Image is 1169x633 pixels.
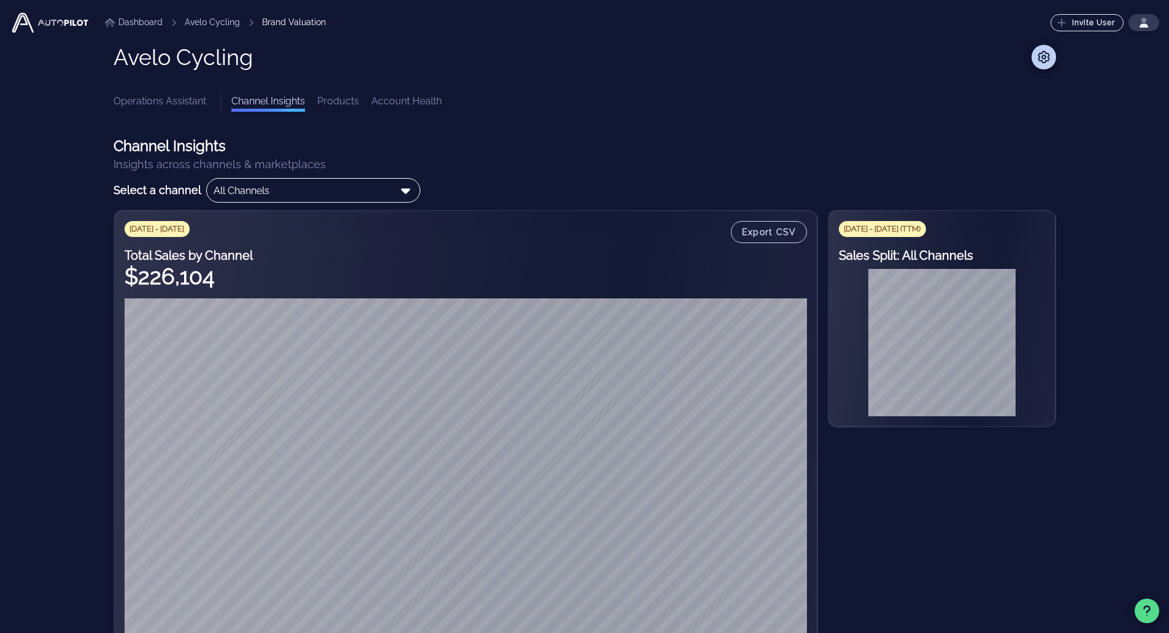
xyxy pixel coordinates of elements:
[371,94,442,112] a: Account Health
[105,16,163,29] a: Dashboard
[10,10,90,35] img: Autopilot
[262,16,326,29] div: Brand Valuation
[214,185,269,196] div: All Channels
[1059,18,1116,28] span: Invite User
[317,94,359,112] a: Products
[1051,14,1124,31] button: Invite User
[839,247,1045,264] h2: Sales Split: All Channels
[741,227,797,237] span: Export CSV
[125,221,190,237] div: [DATE] - [DATE]
[731,221,807,243] button: Export CSV
[185,16,240,29] a: Avelo Cycling
[231,94,305,112] a: Channel Insights
[114,45,253,69] h1: Avelo Cycling
[125,264,253,289] h1: $226,104
[114,182,201,199] label: Select a channel
[114,94,206,112] a: Operations Assistant
[125,247,253,264] h2: Total Sales by Channel
[839,221,927,237] div: [DATE] - [DATE] (TTM)
[1135,599,1159,623] button: Support
[206,178,420,203] div: All Channels
[114,136,326,156] h1: Channel Insights
[114,156,326,173] div: Insights across channels & marketplaces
